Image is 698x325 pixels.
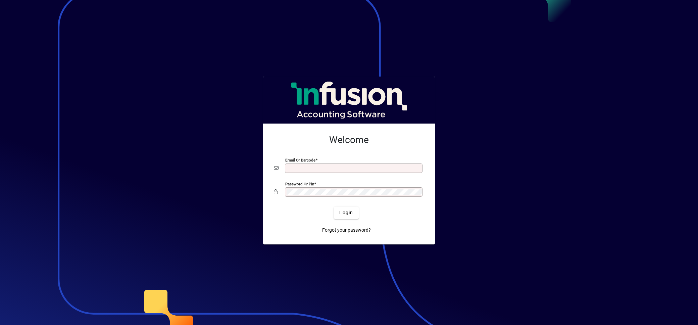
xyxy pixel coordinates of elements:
[334,207,358,219] button: Login
[319,224,373,236] a: Forgot your password?
[285,181,314,186] mat-label: Password or Pin
[339,209,353,216] span: Login
[274,134,424,146] h2: Welcome
[285,157,315,162] mat-label: Email or Barcode
[322,227,371,234] span: Forgot your password?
